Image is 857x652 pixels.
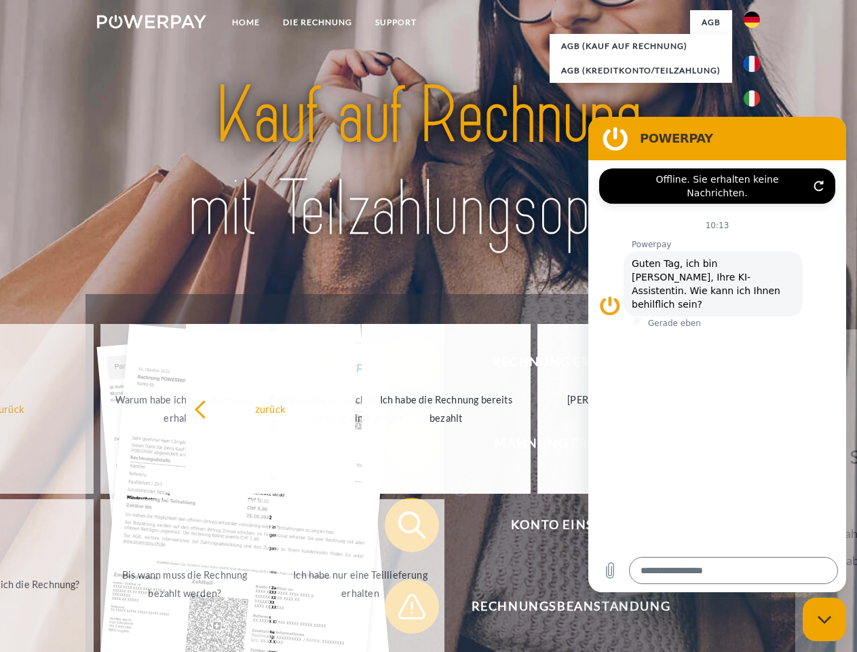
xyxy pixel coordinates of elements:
img: it [744,90,760,107]
div: Ich habe die Rechnung bereits bezahlt [370,391,522,427]
div: [PERSON_NAME] wurde retourniert [546,391,698,427]
a: AGB (Kreditkonto/Teilzahlung) [550,58,732,83]
div: Warum habe ich eine Rechnung erhalten? [109,391,261,427]
button: Konto einsehen [385,498,738,552]
a: SUPPORT [364,10,428,35]
a: Home [221,10,271,35]
a: DIE RECHNUNG [271,10,364,35]
div: zurück [194,399,347,418]
span: Rechnungsbeanstandung [404,579,737,634]
a: agb [690,10,732,35]
img: de [744,12,760,28]
iframe: Schaltfläche zum Öffnen des Messaging-Fensters; Konversation läuft [803,598,846,641]
button: Rechnungsbeanstandung [385,579,738,634]
img: fr [744,56,760,72]
span: Konto einsehen [404,498,737,552]
iframe: Messaging-Fenster [588,117,846,592]
img: title-powerpay_de.svg [130,65,727,260]
div: Bis wann muss die Rechnung bezahlt werden? [109,566,261,602]
div: Ich habe nur eine Teillieferung erhalten [284,566,437,602]
a: AGB (Kauf auf Rechnung) [550,34,732,58]
img: logo-powerpay-white.svg [97,15,206,29]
